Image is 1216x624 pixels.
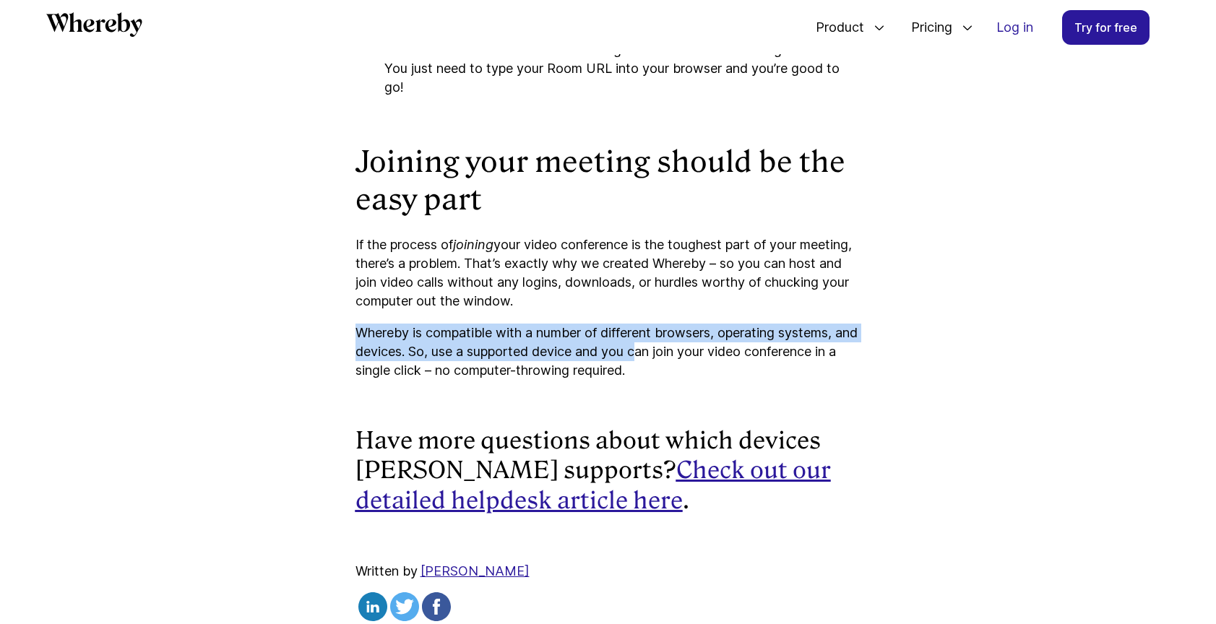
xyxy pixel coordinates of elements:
[453,237,493,252] i: joining
[355,235,861,311] p: If the process of your video conference is the toughest part of your meeting, there’s a problem. ...
[390,592,419,621] img: twitter
[897,4,956,51] span: Pricing
[355,456,831,514] a: Check out our detailed helpdesk article here
[46,12,142,37] svg: Whereby
[801,4,868,51] span: Product
[384,40,861,97] p: We recommend using the latest version of Google Chrome. You just need to type your Room URL into ...
[1062,10,1150,45] a: Try for free
[355,426,861,516] h3: Have more questions about which devices [PERSON_NAME] supports? .
[46,12,142,42] a: Whereby
[422,592,451,621] img: facebook
[384,42,493,57] strong: Android devices:
[985,11,1045,44] a: Log in
[355,324,861,380] p: Whereby is compatible with a number of different browsers, operating systems, and devices. So, us...
[421,563,530,578] a: [PERSON_NAME]
[358,592,387,621] img: linkedin
[355,143,861,218] h2: Joining your meeting should be the easy part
